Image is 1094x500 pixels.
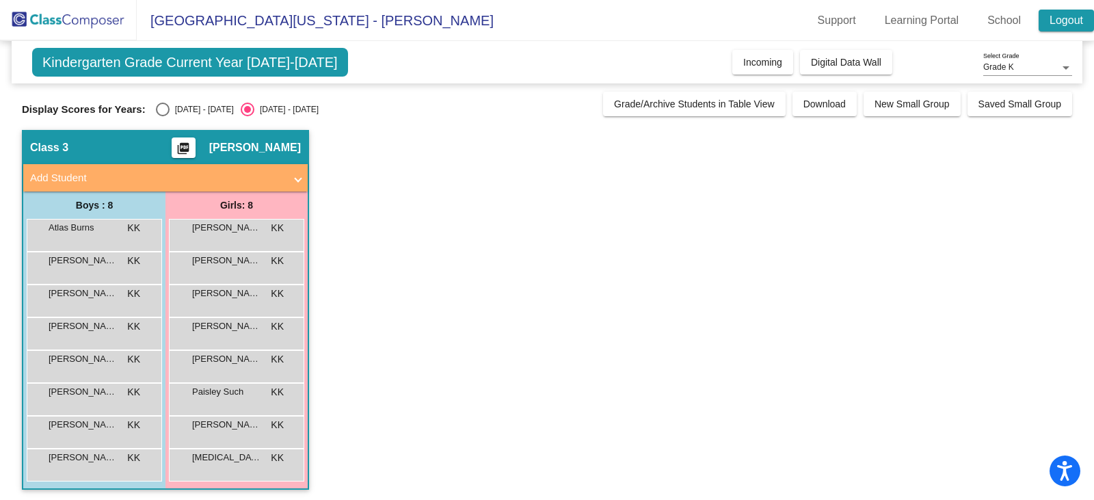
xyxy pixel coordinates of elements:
[271,254,284,268] span: KK
[732,50,793,75] button: Incoming
[271,385,284,399] span: KK
[800,50,892,75] button: Digital Data Wall
[49,451,117,464] span: [PERSON_NAME]
[127,451,140,465] span: KK
[875,98,950,109] span: New Small Group
[1039,10,1094,31] a: Logout
[172,137,196,158] button: Print Students Details
[192,319,261,333] span: [PERSON_NAME]
[807,10,867,31] a: Support
[192,418,261,432] span: [PERSON_NAME]
[614,98,775,109] span: Grade/Archive Students in Table View
[192,451,261,464] span: [MEDICAL_DATA][PERSON_NAME]
[127,418,140,432] span: KK
[209,141,301,155] span: [PERSON_NAME]
[127,254,140,268] span: KK
[49,254,117,267] span: [PERSON_NAME]
[32,48,348,77] span: Kindergarten Grade Current Year [DATE]-[DATE]
[803,98,846,109] span: Download
[22,103,146,116] span: Display Scores for Years:
[192,352,261,366] span: [PERSON_NAME]
[874,10,970,31] a: Learning Portal
[49,352,117,366] span: [PERSON_NAME]
[137,10,494,31] span: [GEOGRAPHIC_DATA][US_STATE] - [PERSON_NAME]
[192,385,261,399] span: Paisley Such
[127,287,140,301] span: KK
[23,164,308,192] mat-expansion-panel-header: Add Student
[127,319,140,334] span: KK
[192,287,261,300] span: [PERSON_NAME]
[811,57,881,68] span: Digital Data Wall
[983,62,1014,72] span: Grade K
[165,192,308,219] div: Girls: 8
[127,385,140,399] span: KK
[271,319,284,334] span: KK
[192,221,261,235] span: [PERSON_NAME]
[49,319,117,333] span: [PERSON_NAME]
[271,221,284,235] span: KK
[49,385,117,399] span: [PERSON_NAME] [PERSON_NAME]
[271,287,284,301] span: KK
[170,103,234,116] div: [DATE] - [DATE]
[743,57,782,68] span: Incoming
[49,287,117,300] span: [PERSON_NAME]
[271,352,284,367] span: KK
[30,170,284,186] mat-panel-title: Add Student
[49,221,117,235] span: Atlas Burns
[968,92,1072,116] button: Saved Small Group
[49,418,117,432] span: [PERSON_NAME]
[127,352,140,367] span: KK
[792,92,857,116] button: Download
[156,103,319,116] mat-radio-group: Select an option
[603,92,786,116] button: Grade/Archive Students in Table View
[254,103,319,116] div: [DATE] - [DATE]
[978,98,1061,109] span: Saved Small Group
[271,418,284,432] span: KK
[192,254,261,267] span: [PERSON_NAME]
[23,192,165,219] div: Boys : 8
[271,451,284,465] span: KK
[127,221,140,235] span: KK
[30,141,68,155] span: Class 3
[175,142,191,161] mat-icon: picture_as_pdf
[976,10,1032,31] a: School
[864,92,961,116] button: New Small Group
